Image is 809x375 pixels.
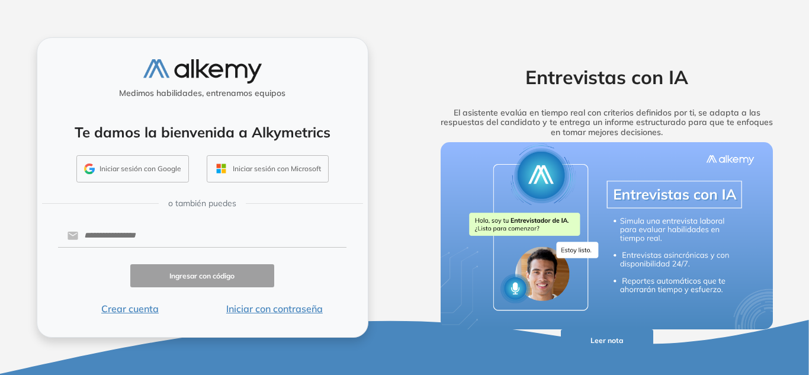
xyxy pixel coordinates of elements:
button: Ingresar con código [130,264,275,287]
h4: Te damos la bienvenida a Alkymetrics [53,124,352,141]
img: GMAIL_ICON [84,164,95,174]
h2: Entrevistas con IA [422,66,792,88]
span: o también puedes [168,197,236,210]
button: Crear cuenta [58,302,203,316]
h5: El asistente evalúa en tiempo real con criterios definidos por ti, se adapta a las respuestas del... [422,108,792,137]
button: Iniciar con contraseña [202,302,346,316]
iframe: Chat Widget [596,238,809,375]
img: img-more-info [441,142,773,329]
img: logo-alkemy [143,59,262,84]
img: OUTLOOK_ICON [214,162,228,175]
button: Leer nota [561,329,653,352]
button: Iniciar sesión con Google [76,155,189,182]
button: Iniciar sesión con Microsoft [207,155,329,182]
h5: Medimos habilidades, entrenamos equipos [42,88,363,98]
div: Widget de chat [596,238,809,375]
